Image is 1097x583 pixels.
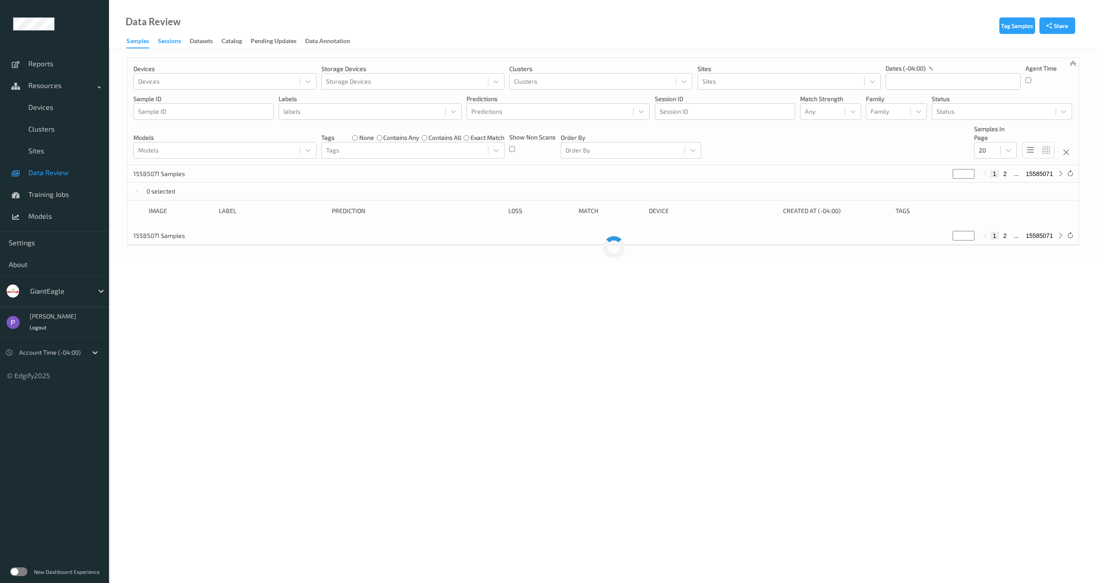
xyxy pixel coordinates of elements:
[896,207,1002,215] div: Tags
[561,133,701,142] p: Order By
[126,17,181,26] div: Data Review
[990,232,999,240] button: 1
[467,95,650,103] p: Predictions
[990,170,999,178] button: 1
[158,37,181,47] div: Sessions
[158,35,190,47] a: Sessions
[305,37,350,47] div: Data Annotation
[1025,64,1057,73] p: Agent Time
[974,125,1017,142] p: Samples In Page
[508,207,572,215] div: Loss
[221,37,242,47] div: Catalog
[190,37,213,47] div: Datasets
[698,64,881,73] p: Sites
[126,37,149,48] div: Samples
[133,169,199,178] p: 15585071 Samples
[429,133,461,142] label: contains all
[190,35,221,47] a: Datasets
[305,35,359,47] a: Data Annotation
[321,64,504,73] p: Storage Devices
[649,207,777,215] div: Device
[332,207,503,215] div: Prediction
[383,133,419,142] label: contains any
[219,207,326,215] div: Label
[1001,170,1009,178] button: 2
[1039,17,1075,34] button: Share
[133,95,274,103] p: Sample ID
[1023,232,1056,240] button: 15585071
[1011,232,1022,240] button: ...
[509,64,692,73] p: Clusters
[783,207,890,215] div: Created At (-04:00)
[932,95,1072,103] p: Status
[133,133,317,142] p: Models
[359,133,374,142] label: none
[1011,170,1022,178] button: ...
[866,95,927,103] p: Family
[251,37,296,47] div: Pending Updates
[579,207,643,215] div: Match
[886,64,926,73] p: dates (-04:00)
[470,133,504,142] label: exact match
[321,133,334,142] p: Tags
[1001,232,1009,240] button: 2
[999,17,1035,34] button: Tag Samples
[126,35,158,48] a: Samples
[149,207,213,215] div: image
[655,95,795,103] p: Session ID
[133,64,317,73] p: Devices
[221,35,251,47] a: Catalog
[279,95,462,103] p: labels
[133,231,199,240] p: 15585071 Samples
[800,95,861,103] p: Match Strength
[146,187,175,196] p: 0 selected
[509,133,555,142] p: Show Non Scans
[1023,170,1056,178] button: 15585071
[251,35,305,47] a: Pending Updates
